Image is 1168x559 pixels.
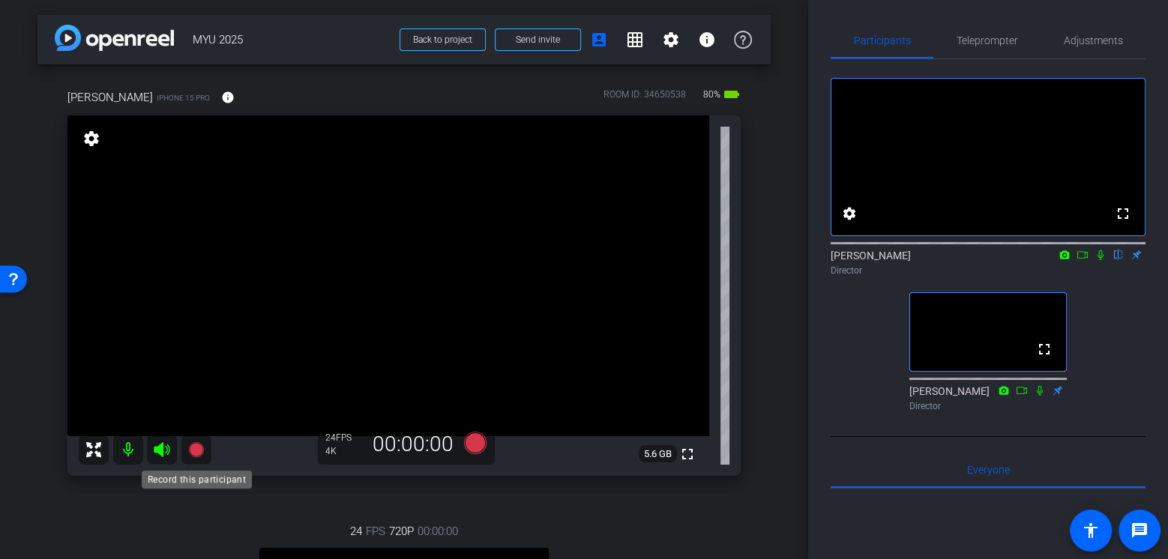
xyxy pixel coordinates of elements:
[221,91,235,104] mat-icon: info
[336,432,352,443] span: FPS
[363,432,463,457] div: 00:00:00
[626,31,644,49] mat-icon: grid_on
[1035,340,1053,358] mat-icon: fullscreen
[662,31,680,49] mat-icon: settings
[909,399,1067,413] div: Director
[325,432,363,444] div: 24
[967,465,1010,475] span: Everyone
[854,35,911,46] span: Participants
[516,34,560,46] span: Send invite
[389,523,414,540] span: 720P
[840,205,858,223] mat-icon: settings
[957,35,1018,46] span: Teleprompter
[418,523,458,540] span: 00:00:00
[1131,522,1149,540] mat-icon: message
[909,384,1067,413] div: [PERSON_NAME]
[142,471,252,489] div: Record this participant
[701,82,723,106] span: 80%
[157,92,210,103] span: iPhone 15 Pro
[678,445,696,463] mat-icon: fullscreen
[400,28,486,51] button: Back to project
[603,88,686,109] div: ROOM ID: 34650538
[1082,522,1100,540] mat-icon: accessibility
[81,130,102,148] mat-icon: settings
[495,28,581,51] button: Send invite
[831,248,1146,277] div: [PERSON_NAME]
[193,25,391,55] span: MYU 2025
[325,445,363,457] div: 4K
[723,85,741,103] mat-icon: battery_std
[698,31,716,49] mat-icon: info
[590,31,608,49] mat-icon: account_box
[366,523,385,540] span: FPS
[831,264,1146,277] div: Director
[350,523,362,540] span: 24
[67,89,153,106] span: [PERSON_NAME]
[639,445,677,463] span: 5.6 GB
[1110,247,1128,261] mat-icon: flip
[413,34,472,45] span: Back to project
[55,25,174,51] img: app-logo
[1064,35,1123,46] span: Adjustments
[1114,205,1132,223] mat-icon: fullscreen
